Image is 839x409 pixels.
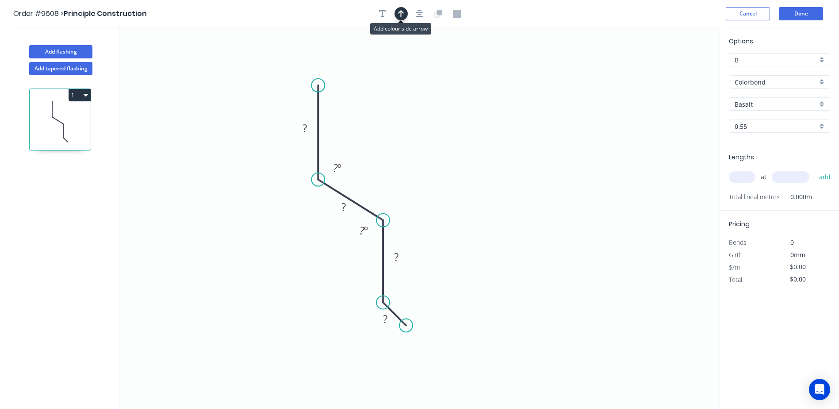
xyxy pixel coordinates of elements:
[729,251,743,259] span: Girth
[729,238,747,247] span: Bends
[761,171,766,183] span: at
[13,8,64,19] span: Order #9608 >
[364,223,368,238] tspan: º
[337,161,341,175] tspan: º
[726,7,770,20] button: Cancel
[360,223,364,238] tspan: ?
[735,122,817,131] input: Thickness
[303,121,307,135] tspan: ?
[729,263,740,271] span: $/m
[809,379,830,400] div: Open Intercom Messenger
[341,200,346,214] tspan: ?
[735,55,817,65] input: Price level
[394,250,398,264] tspan: ?
[729,153,754,162] span: Lengths
[69,89,91,101] button: 1
[729,275,742,284] span: Total
[780,191,812,203] span: 0.000m
[119,27,720,409] svg: 0
[383,312,387,326] tspan: ?
[29,45,92,58] button: Add flashing
[790,251,805,259] span: 0mm
[735,100,817,109] input: Colour
[729,191,780,203] span: Total lineal metres
[815,170,835,185] button: add
[29,62,92,75] button: Add tapered flashing
[779,7,823,20] button: Done
[735,77,817,87] input: Material
[729,37,753,46] span: Options
[370,23,431,35] div: Add colour side arrow
[790,238,794,247] span: 0
[729,220,750,228] span: Pricing
[333,161,338,175] tspan: ?
[64,8,147,19] span: Principle Construction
